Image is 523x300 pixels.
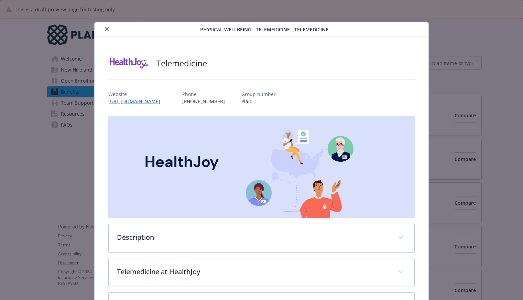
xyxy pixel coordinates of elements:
[200,26,328,33] span: Physical Wellbeing - Telemedicine - TeleMedicine
[108,116,415,218] img: banner
[117,267,390,277] p: Telemedicine at HealthJoy
[182,90,225,98] p: Phone
[241,90,276,98] p: Group number
[117,232,390,243] p: Description
[108,90,166,98] p: Website
[103,25,111,33] button: close
[156,57,207,69] h2: Telemedicine
[241,98,276,105] p: Plaid
[109,258,414,287] div: Telemedicine at HealthJoy
[108,98,166,105] a: [URL][DOMAIN_NAME]
[108,53,150,74] img: HealthJoy, LLC
[109,224,414,252] div: Description
[182,98,225,105] p: [PHONE_NUMBER]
